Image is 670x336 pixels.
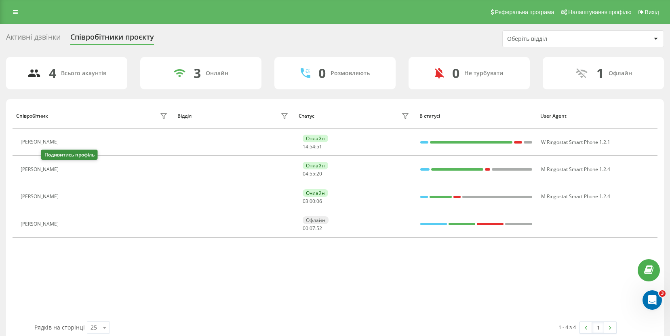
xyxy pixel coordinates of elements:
div: 0 [318,66,326,81]
div: Офлайн [609,70,632,77]
span: Налаштування профілю [568,9,631,15]
span: 55 [310,170,315,177]
div: 25 [91,323,97,332]
span: M Ringostat Smart Phone 1.2.4 [541,193,610,200]
div: Онлайн [206,70,228,77]
div: [PERSON_NAME] [21,194,61,199]
div: Статус [299,113,314,119]
div: Відділ [177,113,192,119]
div: User Agent [540,113,653,119]
div: Активні дзвінки [6,33,61,45]
span: 03 [303,198,308,205]
div: 4 [49,66,56,81]
span: 20 [316,170,322,177]
div: Не турбувати [464,70,504,77]
span: 00 [310,198,315,205]
div: Всього акаунтів [61,70,106,77]
div: Подивитись профіль [41,150,98,160]
div: 3 [194,66,201,81]
div: 1 - 4 з 4 [558,323,576,331]
span: Реферальна програма [495,9,554,15]
span: 3 [659,290,666,297]
div: : : [303,144,322,150]
span: 54 [310,143,315,150]
div: [PERSON_NAME] [21,167,61,172]
div: В статусі [419,113,533,119]
span: W Ringostat Smart Phone 1.2.1 [541,139,610,146]
a: 1 [592,322,604,333]
span: 52 [316,225,322,232]
div: Оберіть відділ [507,36,604,42]
div: : : [303,199,322,204]
div: Офлайн [303,216,329,224]
span: 51 [316,143,322,150]
div: : : [303,171,322,177]
div: Онлайн [303,162,328,169]
iframe: Intercom live chat [643,290,662,310]
div: Розмовляють [331,70,370,77]
span: Рядків на сторінці [34,323,85,331]
span: Вихід [645,9,659,15]
span: 04 [303,170,308,177]
span: 06 [316,198,322,205]
div: Співробітник [16,113,48,119]
div: [PERSON_NAME] [21,139,61,145]
span: 07 [310,225,315,232]
div: Співробітники проєкту [70,33,154,45]
div: : : [303,226,322,231]
div: 1 [596,66,604,81]
div: [PERSON_NAME] [21,221,61,227]
span: 14 [303,143,308,150]
span: 00 [303,225,308,232]
div: Онлайн [303,135,328,142]
span: M Ringostat Smart Phone 1.2.4 [541,166,610,173]
div: Онлайн [303,189,328,197]
div: 0 [452,66,459,81]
